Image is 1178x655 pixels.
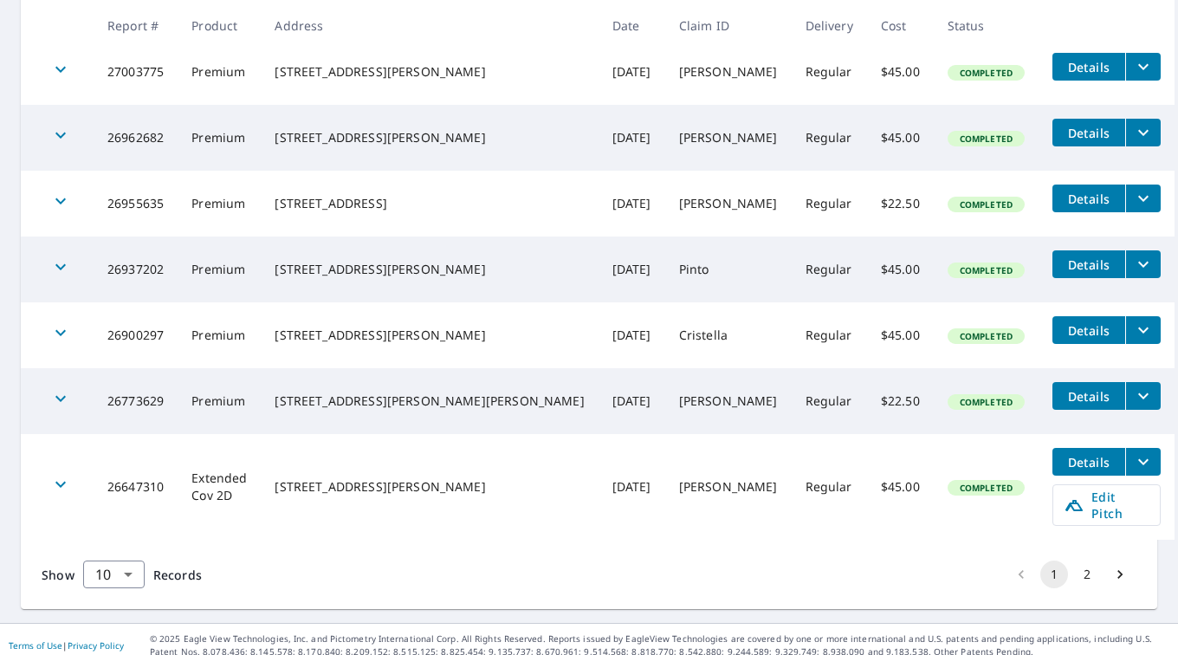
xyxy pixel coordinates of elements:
button: page 1 [1040,561,1068,588]
td: Premium [178,105,261,171]
span: Details [1063,388,1115,405]
td: $22.50 [867,171,934,237]
div: [STREET_ADDRESS][PERSON_NAME] [275,63,584,81]
td: [DATE] [599,368,665,434]
span: Completed [949,396,1023,408]
button: detailsBtn-26955635 [1052,185,1125,212]
button: filesDropdownBtn-26955635 [1125,185,1161,212]
td: $45.00 [867,434,934,540]
button: detailsBtn-26937202 [1052,250,1125,278]
a: Privacy Policy [68,639,124,652]
button: detailsBtn-27003775 [1052,53,1125,81]
button: detailsBtn-26900297 [1052,316,1125,344]
td: [PERSON_NAME] [665,368,792,434]
td: 26900297 [94,302,178,368]
div: [STREET_ADDRESS][PERSON_NAME] [275,327,584,344]
span: Details [1063,322,1115,339]
div: 10 [83,550,145,599]
td: $45.00 [867,39,934,105]
td: $45.00 [867,105,934,171]
button: Go to next page [1106,561,1134,588]
button: filesDropdownBtn-27003775 [1125,53,1161,81]
button: filesDropdownBtn-26937202 [1125,250,1161,278]
td: Extended Cov 2D [178,434,261,540]
td: [PERSON_NAME] [665,39,792,105]
button: filesDropdownBtn-26647310 [1125,448,1161,476]
td: Regular [792,434,867,540]
button: Go to page 2 [1073,561,1101,588]
span: Completed [949,133,1023,145]
td: Regular [792,237,867,302]
div: [STREET_ADDRESS][PERSON_NAME] [275,478,584,496]
a: Edit Pitch [1052,484,1161,526]
span: Show [42,567,74,583]
td: Premium [178,39,261,105]
span: Completed [949,330,1023,342]
span: Completed [949,482,1023,494]
td: Regular [792,105,867,171]
span: Completed [949,67,1023,79]
span: Details [1063,256,1115,273]
td: $45.00 [867,237,934,302]
td: [DATE] [599,237,665,302]
button: filesDropdownBtn-26900297 [1125,316,1161,344]
td: Pinto [665,237,792,302]
button: detailsBtn-26962682 [1052,119,1125,146]
span: Completed [949,198,1023,211]
td: $22.50 [867,368,934,434]
span: Details [1063,454,1115,470]
p: | [9,640,124,651]
div: [STREET_ADDRESS][PERSON_NAME] [275,261,584,278]
div: Show 10 records [83,561,145,588]
button: detailsBtn-26647310 [1052,448,1125,476]
td: Premium [178,302,261,368]
td: [DATE] [599,171,665,237]
span: Edit Pitch [1064,489,1149,522]
td: Regular [792,171,867,237]
span: Details [1063,191,1115,207]
td: 26962682 [94,105,178,171]
td: [PERSON_NAME] [665,171,792,237]
span: Details [1063,59,1115,75]
button: filesDropdownBtn-26773629 [1125,382,1161,410]
div: [STREET_ADDRESS] [275,195,584,212]
td: [DATE] [599,434,665,540]
td: [DATE] [599,302,665,368]
nav: pagination navigation [1005,561,1136,588]
td: Cristella [665,302,792,368]
span: Records [153,567,202,583]
td: 26937202 [94,237,178,302]
td: Regular [792,39,867,105]
td: 26647310 [94,434,178,540]
td: Regular [792,368,867,434]
td: 26773629 [94,368,178,434]
td: Premium [178,237,261,302]
div: [STREET_ADDRESS][PERSON_NAME][PERSON_NAME] [275,392,584,410]
div: [STREET_ADDRESS][PERSON_NAME] [275,129,584,146]
td: $45.00 [867,302,934,368]
td: [PERSON_NAME] [665,105,792,171]
td: Premium [178,171,261,237]
td: Premium [178,368,261,434]
td: [PERSON_NAME] [665,434,792,540]
td: Regular [792,302,867,368]
td: 26955635 [94,171,178,237]
td: [DATE] [599,105,665,171]
span: Details [1063,125,1115,141]
span: Completed [949,264,1023,276]
button: filesDropdownBtn-26962682 [1125,119,1161,146]
a: Terms of Use [9,639,62,652]
td: 27003775 [94,39,178,105]
td: [DATE] [599,39,665,105]
button: detailsBtn-26773629 [1052,382,1125,410]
